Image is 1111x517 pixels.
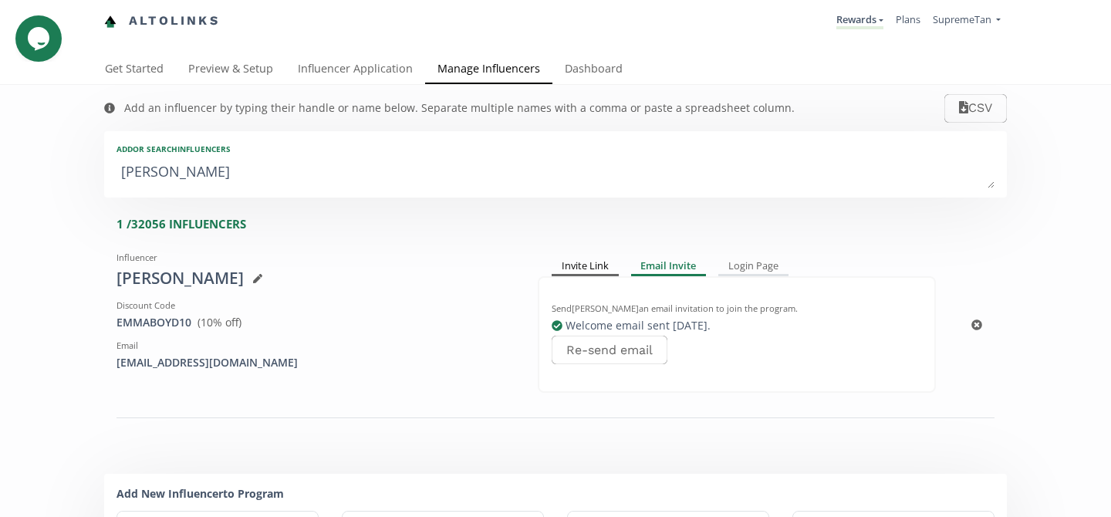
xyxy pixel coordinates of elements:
iframe: chat widget [15,15,65,62]
div: Login Page [718,258,789,276]
a: Preview & Setup [176,55,285,86]
a: Rewards [836,12,883,29]
div: 1 / 32056 INFLUENCERS [117,216,1007,232]
a: Influencer Application [285,55,425,86]
div: Send [PERSON_NAME] an email invitation to join the program. [552,302,922,315]
div: Welcome email sent [DATE] . [552,318,922,333]
span: ( 10 % off) [198,315,241,329]
button: CSV [944,94,1007,123]
div: Add or search INFLUENCERS [117,144,994,154]
img: favicon-32x32.png [104,15,117,28]
a: Dashboard [552,55,635,86]
div: Email Invite [631,258,707,276]
a: SupremeTan [933,12,1001,30]
a: Manage Influencers [425,55,552,86]
div: Invite Link [552,258,619,276]
div: Email [117,340,515,352]
div: Discount Code [117,299,515,312]
strong: Add New Influencer to Program [117,486,284,501]
div: Influencer [117,252,515,264]
span: SupremeTan [933,12,991,26]
textarea: [PERSON_NAME] [117,157,994,188]
div: [EMAIL_ADDRESS][DOMAIN_NAME] [117,355,515,370]
a: Plans [896,12,920,26]
a: Altolinks [104,8,220,34]
div: [PERSON_NAME] [117,267,515,290]
div: Add an influencer by typing their handle or name below. Separate multiple names with a comma or p... [124,100,795,116]
a: Get Started [93,55,176,86]
button: Re-send email [552,336,667,364]
a: EMMABOYD10 [117,315,191,329]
